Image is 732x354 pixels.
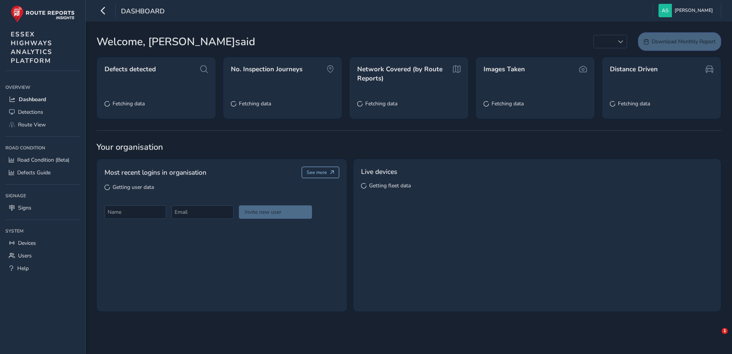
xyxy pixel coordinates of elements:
div: Signage [5,190,80,202]
div: Road Condition [5,142,80,154]
iframe: Intercom live chat [706,328,724,346]
span: Route View [18,121,46,128]
span: Fetching data [365,100,397,107]
span: Fetching data [618,100,650,107]
span: Getting user data [113,184,154,191]
span: No. Inspection Journeys [231,65,302,74]
span: 1 [722,328,728,334]
span: Welcome, [PERSON_NAME]said [96,34,255,50]
span: Getting fleet data [369,182,411,189]
a: Devices [5,237,80,249]
span: Defects Guide [17,169,51,176]
a: Route View [5,118,80,131]
span: Users [18,252,32,259]
span: ESSEX HIGHWAYS ANALYTICS PLATFORM [11,30,52,65]
span: Dashboard [19,96,46,103]
span: Road Condition (Beta) [17,156,69,164]
button: See more [302,167,340,178]
span: Defects detected [105,65,156,74]
a: Road Condition (Beta) [5,154,80,166]
span: Images Taken [484,65,525,74]
span: Distance Driven [610,65,658,74]
span: Fetching data [492,100,524,107]
a: Signs [5,202,80,214]
span: See more [307,169,327,175]
span: Fetching data [113,100,145,107]
span: Your organisation [96,141,721,153]
span: Devices [18,239,36,247]
span: Dashboard [121,7,165,17]
input: Email [172,205,233,219]
span: Live devices [361,167,397,177]
span: Help [17,265,29,272]
span: Network Covered (by Route Reports) [357,65,450,83]
span: [PERSON_NAME] [675,4,713,17]
span: Most recent logins in organisation [105,167,206,177]
img: rr logo [11,5,75,23]
span: Signs [18,204,31,211]
div: System [5,225,80,237]
input: Name [105,205,166,219]
span: Fetching data [239,100,271,107]
span: Detections [18,108,43,116]
button: [PERSON_NAME] [658,4,716,17]
img: diamond-layout [658,4,672,17]
a: Help [5,262,80,275]
a: Detections [5,106,80,118]
a: Users [5,249,80,262]
a: Dashboard [5,93,80,106]
a: Defects Guide [5,166,80,179]
div: Overview [5,82,80,93]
